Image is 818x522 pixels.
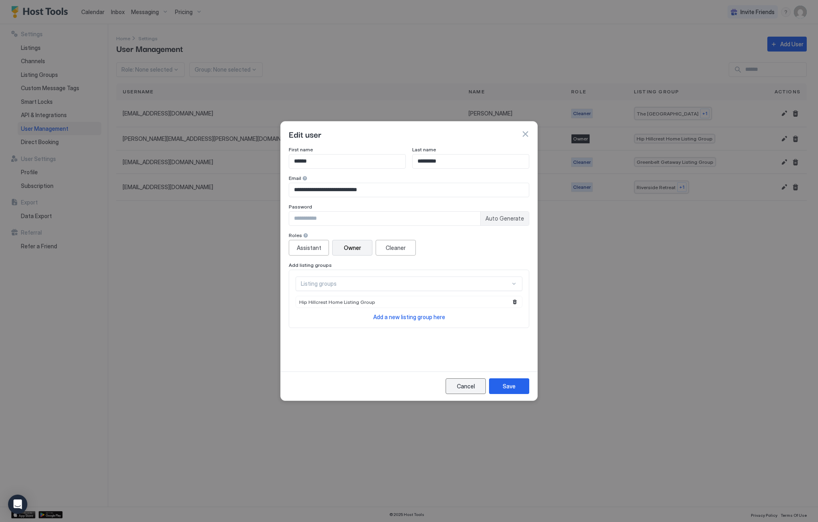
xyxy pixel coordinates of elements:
[332,240,372,256] button: Owner
[373,313,445,321] a: Add a new listing group here
[299,299,375,305] span: Hip Hillcrest Home Listing Group
[413,155,529,168] input: Input Field
[485,215,524,222] span: Auto Generate
[297,243,321,252] div: Assistant
[289,183,529,197] input: Input Field
[289,212,480,225] input: Input Field
[376,240,416,256] button: Cleaner
[289,204,312,210] span: Password
[457,382,475,390] div: Cancel
[301,280,510,287] div: Listing groups
[344,243,361,252] div: Owner
[511,298,519,306] button: Remove
[289,175,301,181] span: Email
[289,232,302,238] span: Roles
[289,240,329,256] button: Assistant
[289,262,332,268] span: Add listing groups
[289,146,313,153] span: First name
[373,314,445,320] span: Add a new listing group here
[8,495,27,514] div: Open Intercom Messenger
[489,378,529,394] button: Save
[289,155,405,168] input: Input Field
[446,378,486,394] button: Cancel
[503,382,516,390] div: Save
[289,128,321,140] span: Edit user
[386,243,406,252] div: Cleaner
[412,146,436,153] span: Last name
